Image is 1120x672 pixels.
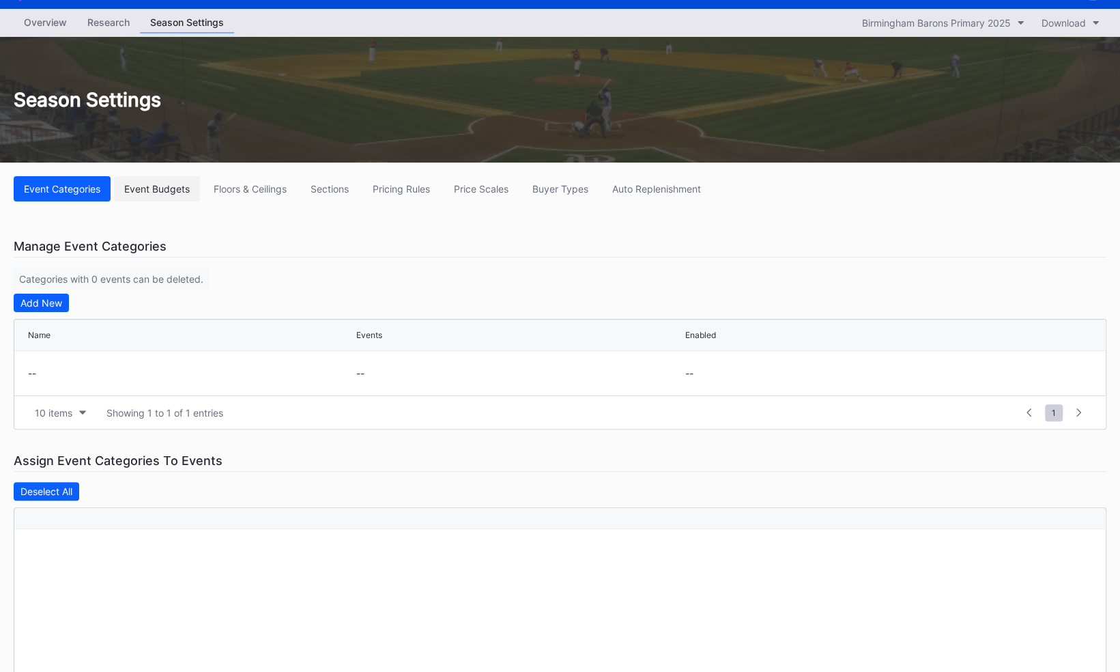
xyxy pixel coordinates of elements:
div: Showing 1 to 1 of 1 entries [106,407,223,419]
div: Pricing Rules [373,183,430,195]
div: Research [77,12,140,32]
button: Deselect All [14,482,79,501]
div: Deselect All [20,486,72,497]
button: 10 items [28,404,93,422]
div: Name [28,330,51,340]
a: Research [77,12,140,33]
div: Floors & Ceilings [214,183,287,195]
button: Birmingham Barons Primary 2025 [855,14,1031,32]
div: Assign Event Categories To Events [14,450,1106,472]
div: Enabled [685,330,716,340]
div: Sections [311,183,349,195]
div: Price Scales [454,183,508,195]
div: Download [1042,17,1086,29]
button: Sections [300,176,359,201]
button: Buyer Types [522,176,599,201]
button: Auto Replenishment [602,176,711,201]
a: Overview [14,12,77,33]
button: Event Budgets [114,176,200,201]
div: -- [685,367,693,379]
div: Overview [14,12,77,32]
div: -- [356,367,681,379]
button: Download [1035,14,1106,32]
div: Auto Replenishment [612,183,701,195]
div: Event Categories [24,183,100,195]
button: Pricing Rules [362,176,440,201]
button: Floors & Ceilings [203,176,297,201]
div: Categories with 0 events can be deleted. [14,268,209,290]
button: Event Categories [14,176,111,201]
div: Birmingham Barons Primary 2025 [862,17,1011,29]
div: Manage Event Categories [14,236,1106,257]
div: -- [28,367,353,379]
div: Event Budgets [124,183,190,195]
button: Price Scales [444,176,519,201]
button: Add New [14,294,69,312]
span: 1 [1045,404,1063,421]
div: Add New [20,297,62,309]
div: 10 items [35,407,72,419]
a: Season Settings [140,12,234,33]
div: Buyer Types [532,183,588,195]
div: Events [356,330,382,340]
